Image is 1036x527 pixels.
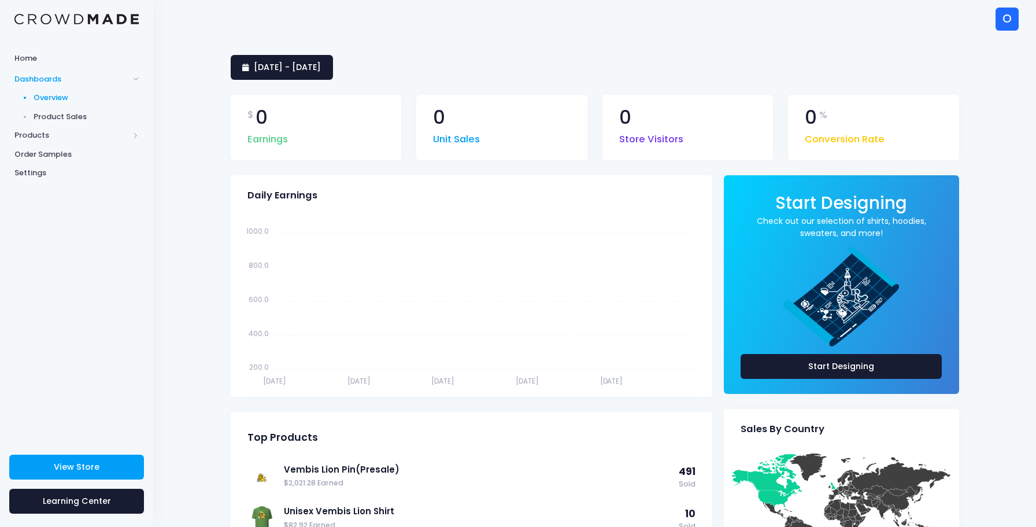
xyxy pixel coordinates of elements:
tspan: 200.0 [249,362,269,372]
span: Start Designing [775,191,907,215]
span: Settings [14,167,139,179]
tspan: 1000.0 [246,226,269,236]
span: 10 [685,507,695,521]
tspan: 800.0 [249,260,269,270]
a: Vembis Lion Pin(Presale) [284,463,673,476]
tspan: [DATE] [347,376,371,386]
a: [DATE] - [DATE] [231,55,333,80]
span: View Store [54,461,99,473]
span: Sold [679,479,695,490]
span: Earnings [247,127,288,147]
a: Unisex Vembis Lion Shirt [284,505,673,518]
a: View Store [9,455,144,480]
span: Store Visitors [619,127,683,147]
tspan: 600.0 [249,294,269,304]
a: Start Designing [741,354,942,379]
span: Top Products [247,432,318,444]
tspan: [DATE] [263,376,286,386]
tspan: [DATE] [600,376,623,386]
span: 0 [619,108,631,127]
span: 491 [679,465,695,478]
img: Logo [14,14,139,25]
div: O [996,8,1019,31]
span: [DATE] - [DATE] [254,61,321,73]
span: 0 [433,108,445,127]
span: Home [14,53,139,64]
tspan: [DATE] [516,376,539,386]
span: 0 [805,108,817,127]
span: Order Samples [14,149,139,160]
a: Learning Center [9,489,144,514]
span: Unit Sales [433,127,480,147]
tspan: [DATE] [431,376,454,386]
span: 0 [256,108,268,127]
span: Dashboards [14,73,129,85]
span: Overview [34,92,139,104]
span: Product Sales [34,111,139,123]
tspan: 400.0 [249,328,269,338]
span: $2,021.28 Earned [284,478,673,489]
a: Check out our selection of shirts, hoodies, sweaters, and more! [741,215,942,239]
span: % [819,108,827,122]
span: Daily Earnings [247,190,317,201]
span: Products [14,130,129,141]
a: Start Designing [775,201,907,212]
span: Sales By Country [741,423,824,435]
span: Conversion Rate [805,127,885,147]
span: $ [247,108,254,122]
span: Learning Center [43,495,111,507]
